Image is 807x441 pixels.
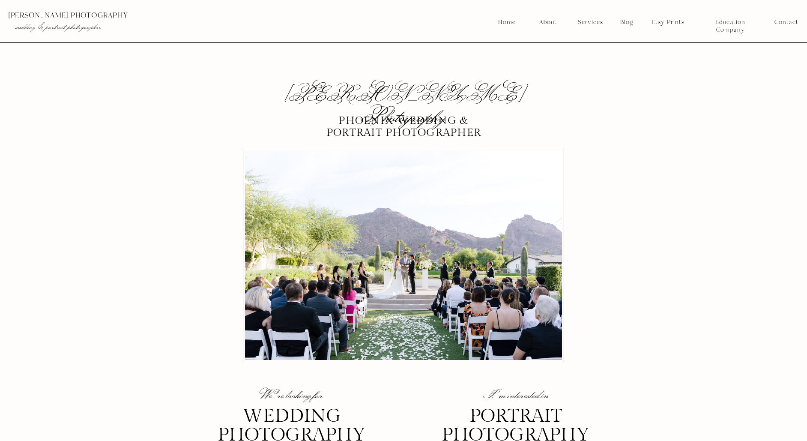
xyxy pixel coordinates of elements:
p: [PERSON_NAME] photography [8,12,269,19]
p: We're looking for [244,389,340,401]
a: Contact [774,18,798,26]
h3: portrait photography [438,407,593,440]
p: I'm interested in [468,389,564,401]
a: Education Company [701,18,760,26]
a: Blog [617,18,636,26]
a: Services [574,18,606,26]
a: About [537,18,559,26]
a: Etsy Prints [648,18,687,26]
p: wedding & portrait photographer [15,23,252,31]
a: Home [498,18,516,26]
h2: [PERSON_NAME] Photography [259,84,548,105]
h3: wedding photography [214,407,369,440]
p: Phoenix Wedding & portrait photographer [322,115,485,138]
